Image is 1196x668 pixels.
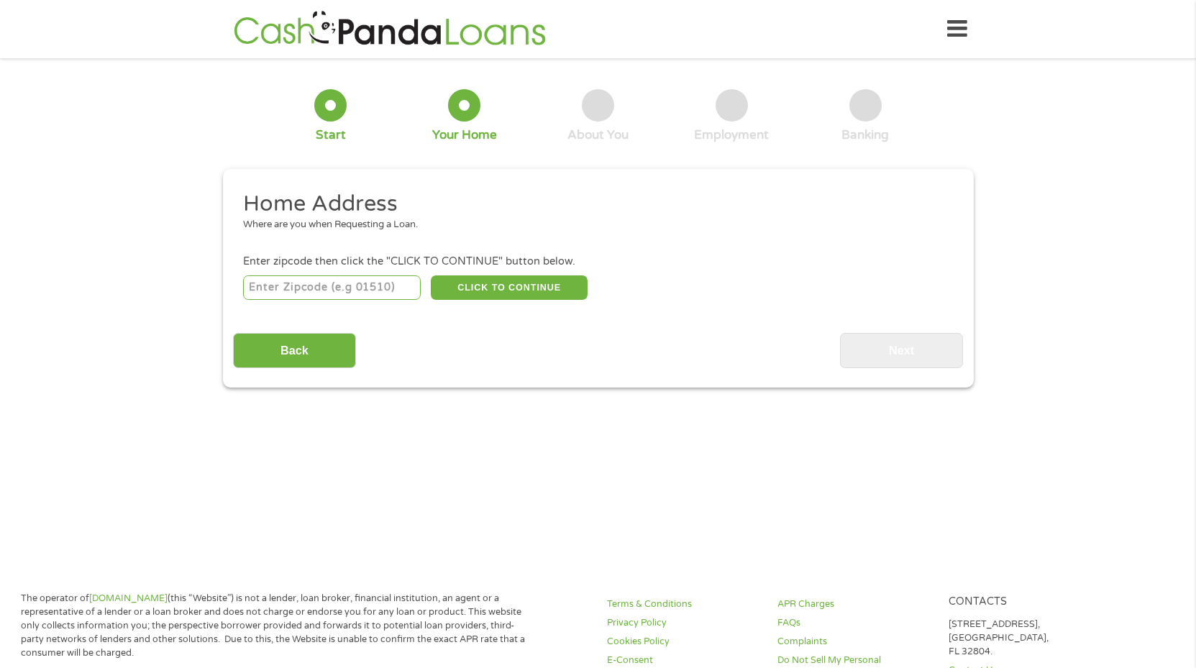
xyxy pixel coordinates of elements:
[607,598,760,611] a: Terms & Conditions
[431,275,588,300] button: CLICK TO CONTINUE
[567,127,629,143] div: About You
[777,598,931,611] a: APR Charges
[89,592,168,604] a: [DOMAIN_NAME]
[243,190,942,219] h2: Home Address
[243,275,421,300] input: Enter Zipcode (e.g 01510)
[840,333,963,368] input: Next
[243,254,952,270] div: Enter zipcode then click the "CLICK TO CONTINUE" button below.
[432,127,497,143] div: Your Home
[607,616,760,630] a: Privacy Policy
[949,595,1102,609] h4: Contacts
[949,618,1102,659] p: [STREET_ADDRESS], [GEOGRAPHIC_DATA], FL 32804.
[21,592,534,659] p: The operator of (this “Website”) is not a lender, loan broker, financial institution, an agent or...
[607,654,760,667] a: E-Consent
[243,218,942,232] div: Where are you when Requesting a Loan.
[607,635,760,649] a: Cookies Policy
[229,9,550,50] img: GetLoanNow Logo
[233,333,356,368] input: Back
[777,616,931,630] a: FAQs
[694,127,769,143] div: Employment
[841,127,889,143] div: Banking
[777,635,931,649] a: Complaints
[316,127,346,143] div: Start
